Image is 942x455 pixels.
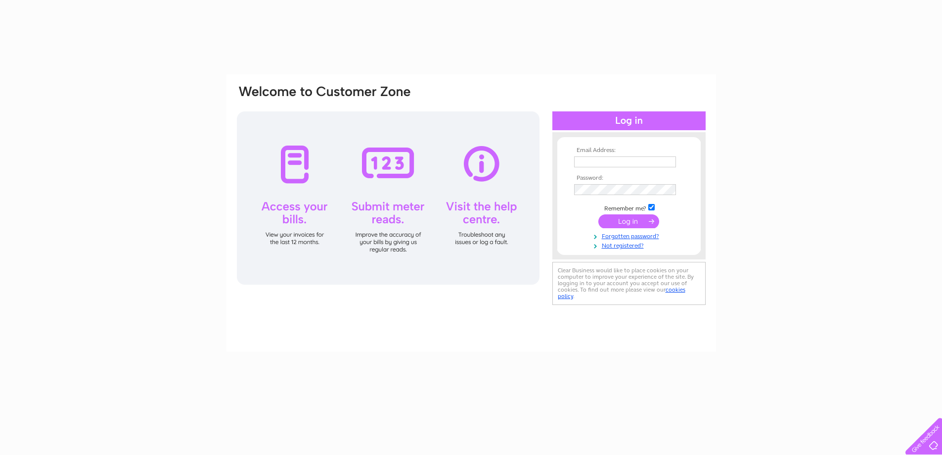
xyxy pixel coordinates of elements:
[572,175,686,182] th: Password:
[574,231,686,240] a: Forgotten password?
[598,214,659,228] input: Submit
[552,262,706,305] div: Clear Business would like to place cookies on your computer to improve your experience of the sit...
[574,240,686,250] a: Not registered?
[572,202,686,212] td: Remember me?
[572,147,686,154] th: Email Address:
[558,286,685,300] a: cookies policy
